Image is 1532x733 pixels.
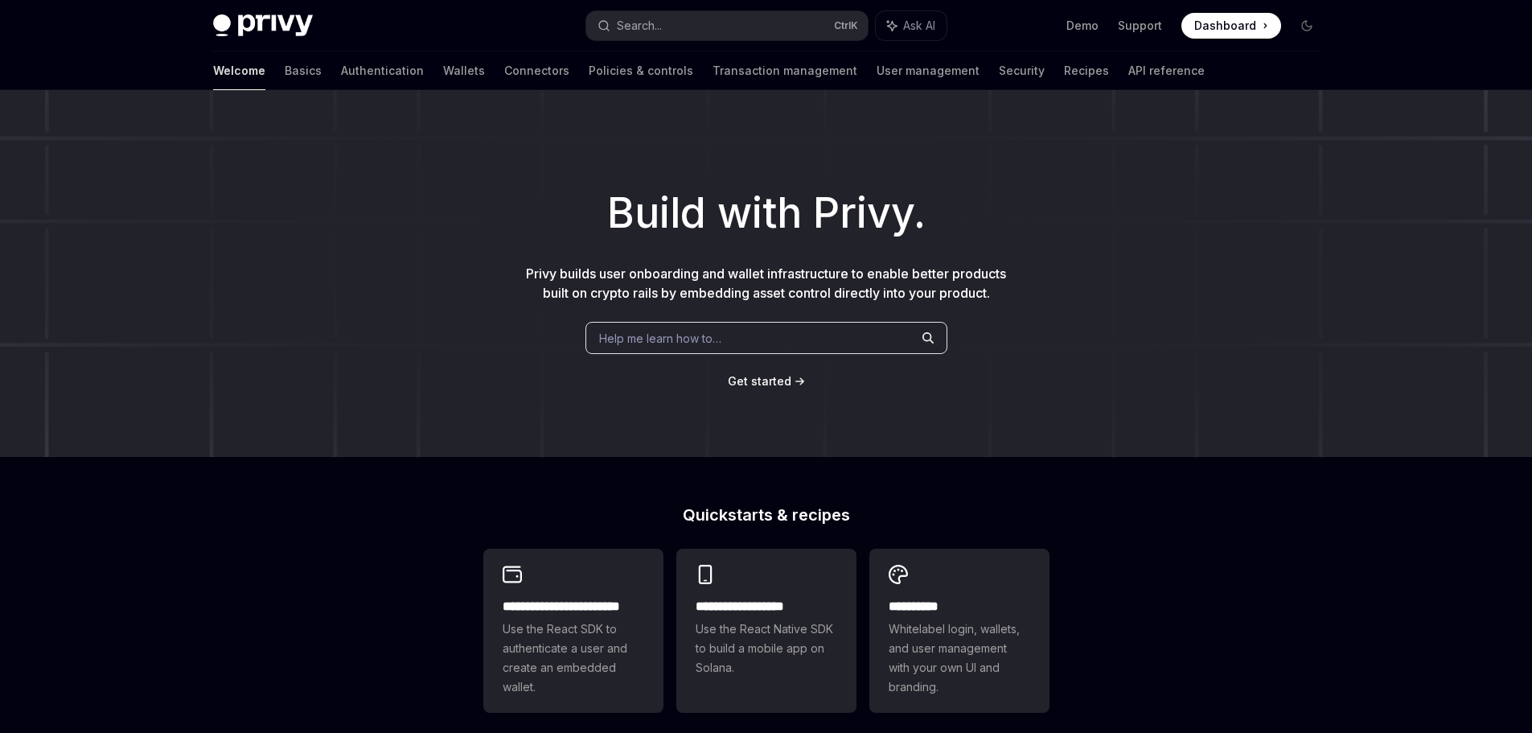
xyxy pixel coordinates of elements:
span: Use the React Native SDK to build a mobile app on Solana. [696,620,837,677]
a: Basics [285,51,322,90]
span: Whitelabel login, wallets, and user management with your own UI and branding. [889,620,1030,697]
span: Get started [728,374,791,388]
a: Get started [728,373,791,389]
a: Security [999,51,1045,90]
a: Wallets [443,51,485,90]
a: Transaction management [713,51,857,90]
a: Welcome [213,51,265,90]
a: Dashboard [1181,13,1281,39]
span: Dashboard [1194,18,1256,34]
a: **** **** **** ***Use the React Native SDK to build a mobile app on Solana. [676,549,856,713]
h1: Build with Privy. [26,182,1506,245]
a: Support [1118,18,1162,34]
a: Authentication [341,51,424,90]
span: Use the React SDK to authenticate a user and create an embedded wallet. [503,620,644,697]
img: dark logo [213,14,313,37]
a: Connectors [504,51,569,90]
a: Recipes [1064,51,1109,90]
div: Search... [617,16,662,35]
h2: Quickstarts & recipes [483,507,1049,523]
button: Search...CtrlK [586,11,868,40]
span: Ask AI [903,18,935,34]
span: Privy builds user onboarding and wallet infrastructure to enable better products built on crypto ... [526,266,1006,301]
a: User management [877,51,980,90]
span: Ctrl K [834,19,858,32]
button: Toggle dark mode [1294,13,1320,39]
a: **** *****Whitelabel login, wallets, and user management with your own UI and branding. [869,549,1049,713]
span: Help me learn how to… [599,330,721,347]
a: Policies & controls [589,51,693,90]
a: Demo [1066,18,1099,34]
button: Ask AI [876,11,947,40]
a: API reference [1128,51,1205,90]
